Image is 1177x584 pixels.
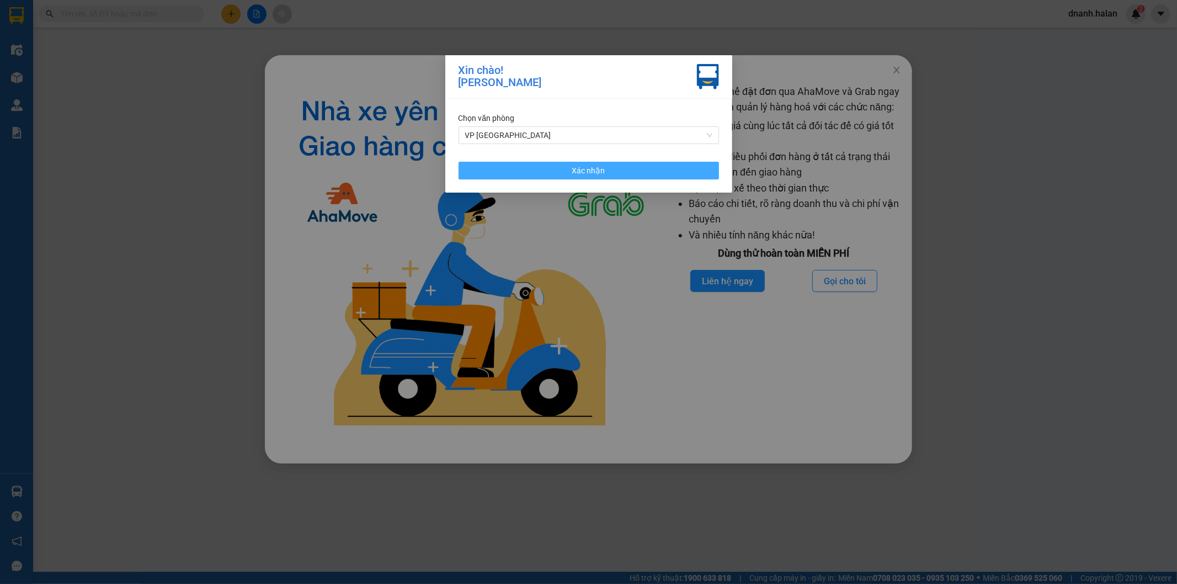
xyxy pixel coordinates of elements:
[465,127,712,144] span: VP Bắc Sơn
[459,64,542,89] div: Xin chào! [PERSON_NAME]
[459,112,719,124] div: Chọn văn phòng
[459,162,719,179] button: Xác nhận
[697,64,719,89] img: vxr-icon
[572,164,605,177] span: Xác nhận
